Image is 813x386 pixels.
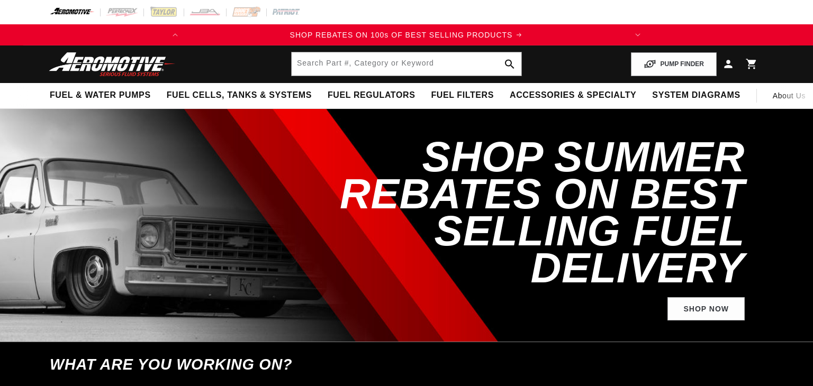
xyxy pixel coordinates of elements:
span: Fuel Cells, Tanks & Systems [167,90,312,101]
summary: Fuel Cells, Tanks & Systems [159,83,320,108]
span: System Diagrams [652,90,740,101]
a: Shop Now [667,297,745,321]
button: Translation missing: en.sections.announcements.previous_announcement [165,24,186,45]
summary: Fuel Regulators [320,83,423,108]
img: Aeromotive [46,52,178,77]
input: Search by Part Number, Category or Keyword [292,52,521,76]
span: About Us [773,91,806,100]
summary: Accessories & Specialty [502,83,644,108]
span: Fuel & Water Pumps [50,90,151,101]
button: Translation missing: en.sections.announcements.next_announcement [627,24,648,45]
a: SHOP REBATES ON 100s OF BEST SELLING PRODUCTS [186,29,627,41]
summary: System Diagrams [644,83,748,108]
div: 1 of 2 [186,29,627,41]
span: SHOP REBATES ON 100s OF BEST SELLING PRODUCTS [290,31,513,39]
summary: Fuel & Water Pumps [42,83,159,108]
summary: Fuel Filters [423,83,502,108]
span: Fuel Filters [431,90,494,101]
button: search button [498,52,521,76]
span: Fuel Regulators [328,90,415,101]
slideshow-component: Translation missing: en.sections.announcements.announcement_bar [23,24,790,45]
div: Announcement [186,29,627,41]
button: PUMP FINDER [631,52,717,76]
span: Accessories & Specialty [510,90,636,101]
h2: SHOP SUMMER REBATES ON BEST SELLING FUEL DELIVERY [292,139,745,287]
